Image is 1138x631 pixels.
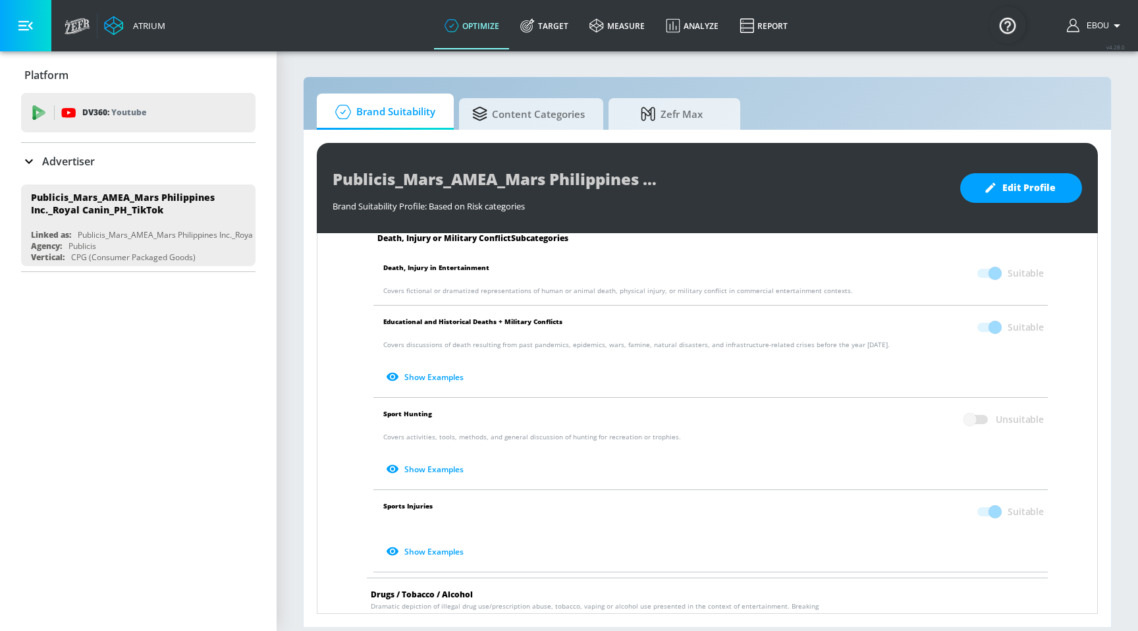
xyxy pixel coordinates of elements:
[21,93,256,132] div: DV360: Youtube
[371,589,473,600] span: Drugs / Tobacco / Alcohol
[989,7,1026,43] button: Open Resource Center
[383,432,1044,480] p: Covers activities, tools, methods, and general discussion of hunting for recreation or trophies.
[383,366,469,388] button: Show Examples
[383,541,469,562] button: Show Examples
[21,184,256,266] div: Publicis_Mars_AMEA_Mars Philippines Inc._Royal Canin_PH_TikTokLinked as:Publicis_Mars_AMEA_Mars P...
[82,105,146,120] p: DV360:
[383,261,489,286] span: Death, Injury in Entertainment
[21,57,256,94] div: Platform
[383,458,469,480] button: Show Examples
[31,229,71,240] div: Linked as:
[383,340,1044,388] p: Covers discussions of death resulting from past pandemics, epidemics, wars, famine, natural disas...
[996,413,1044,426] span: Unsuitable
[987,180,1056,196] span: Edit Profile
[104,16,165,36] a: Atrium
[31,252,65,263] div: Vertical:
[622,98,722,130] span: Zefr Max
[510,2,579,49] a: Target
[330,96,435,128] span: Brand Suitability
[24,68,68,82] p: Platform
[78,229,319,240] div: Publicis_Mars_AMEA_Mars Philippines Inc._Royal Canin_PH_TikTok
[1008,321,1044,334] span: Suitable
[383,499,433,524] span: Sports Injuries
[960,173,1082,203] button: Edit Profile
[21,143,256,180] div: Advertiser
[333,194,947,212] div: Brand Suitability Profile: Based on Risk categories
[42,154,95,169] p: Advertiser
[472,98,585,130] span: Content Categories
[1008,267,1044,280] span: Suitable
[71,252,196,263] div: CPG (Consumer Packaged Goods)
[31,240,62,252] div: Agency:
[1106,43,1125,51] span: v 4.28.0
[371,601,827,621] span: Dramatic depiction of illegal drug use/prescription abuse, tobacco, vaping or alcohol use present...
[434,2,510,49] a: optimize
[383,286,1044,296] p: Covers fictional or dramatized representations of human or animal death, physical injury, or mili...
[128,20,165,32] div: Atrium
[1067,18,1125,34] button: Ebou
[383,407,432,432] span: Sport Hunting
[1008,505,1044,518] span: Suitable
[367,233,1054,244] div: Death, Injury or Military Conflict Subcategories
[111,105,146,119] p: Youtube
[655,2,729,49] a: Analyze
[729,2,798,49] a: Report
[31,191,234,216] div: Publicis_Mars_AMEA_Mars Philippines Inc._Royal Canin_PH_TikTok
[579,2,655,49] a: measure
[383,315,562,340] span: Educational and Historical Deaths + Military Conflicts
[1081,21,1109,30] span: login as: ebou.njie@zefr.com
[68,240,96,252] div: Publicis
